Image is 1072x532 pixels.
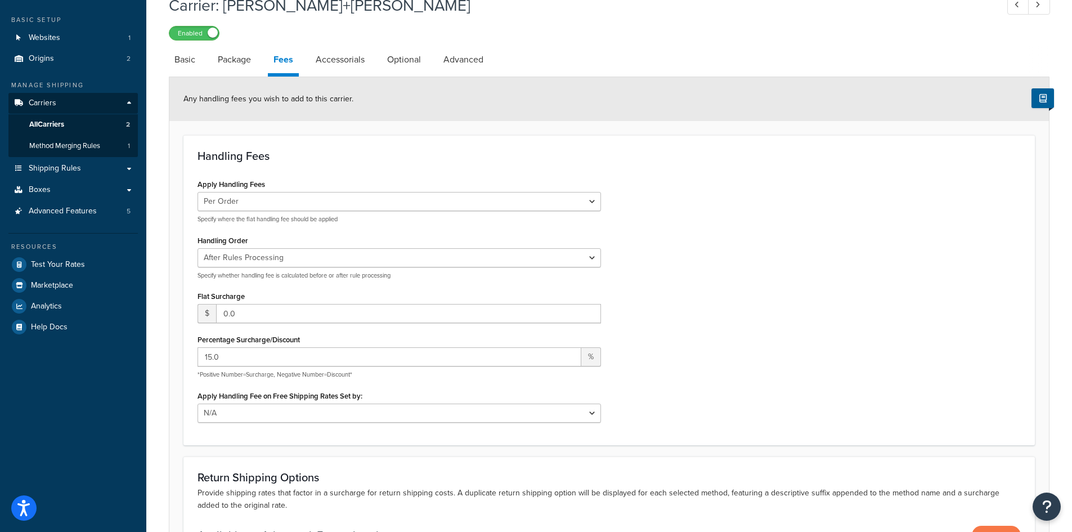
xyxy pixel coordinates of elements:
[8,201,138,222] li: Advanced Features
[8,254,138,275] a: Test Your Rates
[198,304,216,323] span: $
[198,471,1021,484] h3: Return Shipping Options
[198,215,601,223] p: Specify where the flat handling fee should be applied
[198,370,601,379] p: *Positive Number=Surcharge, Negative Number=Discount*
[8,158,138,179] a: Shipping Rules
[29,207,97,216] span: Advanced Features
[8,317,138,337] a: Help Docs
[8,81,138,90] div: Manage Shipping
[128,141,130,151] span: 1
[29,99,56,108] span: Carriers
[212,46,257,73] a: Package
[8,296,138,316] a: Analytics
[127,207,131,216] span: 5
[29,54,54,64] span: Origins
[310,46,370,73] a: Accessorials
[29,164,81,173] span: Shipping Rules
[8,114,138,135] a: AllCarriers2
[29,33,60,43] span: Websites
[169,46,201,73] a: Basic
[8,28,138,48] a: Websites1
[183,93,353,105] span: Any handling fees you wish to add to this carrier.
[198,487,1021,512] p: Provide shipping rates that factor in a surcharge for return shipping costs. A duplicate return s...
[8,48,138,69] a: Origins2
[31,281,73,290] span: Marketplace
[169,26,219,40] label: Enabled
[8,180,138,200] a: Boxes
[8,136,138,157] li: Method Merging Rules
[198,236,248,245] label: Handling Order
[382,46,427,73] a: Optional
[31,323,68,332] span: Help Docs
[127,54,131,64] span: 2
[198,392,362,400] label: Apply Handling Fee on Free Shipping Rates Set by:
[8,28,138,48] li: Websites
[198,180,265,189] label: Apply Handling Fees
[198,271,601,280] p: Specify whether handling fee is calculated before or after rule processing
[29,120,64,129] span: All Carriers
[8,242,138,252] div: Resources
[128,33,131,43] span: 1
[198,150,1021,162] h3: Handling Fees
[29,185,51,195] span: Boxes
[31,302,62,311] span: Analytics
[8,275,138,296] a: Marketplace
[8,136,138,157] a: Method Merging Rules1
[198,292,245,301] label: Flat Surcharge
[8,201,138,222] a: Advanced Features5
[268,46,299,77] a: Fees
[198,336,300,344] label: Percentage Surcharge/Discount
[8,48,138,69] li: Origins
[126,120,130,129] span: 2
[1033,493,1061,521] button: Open Resource Center
[29,141,100,151] span: Method Merging Rules
[1031,88,1054,108] button: Show Help Docs
[581,347,601,366] span: %
[438,46,489,73] a: Advanced
[8,93,138,157] li: Carriers
[8,15,138,25] div: Basic Setup
[31,260,85,270] span: Test Your Rates
[8,93,138,114] a: Carriers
